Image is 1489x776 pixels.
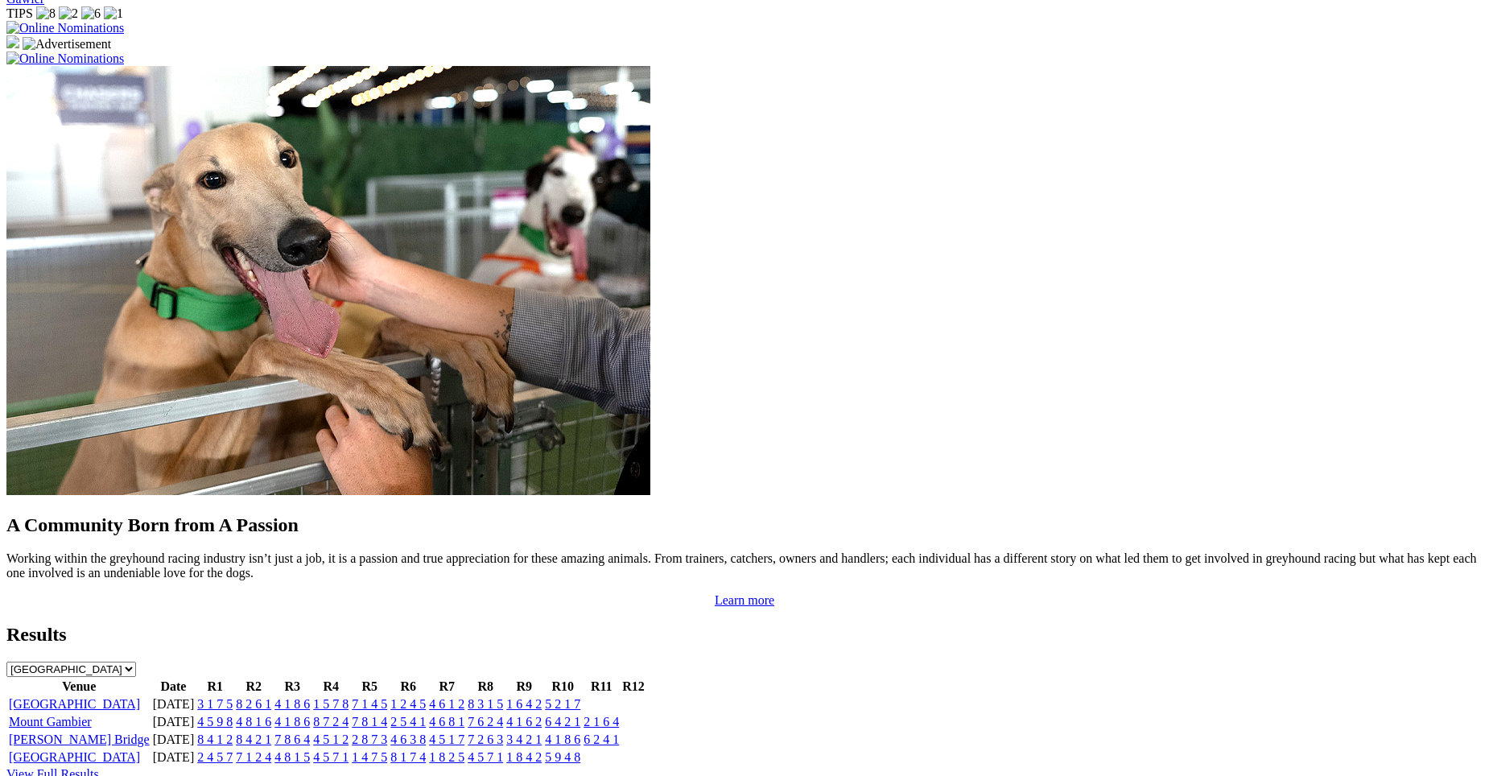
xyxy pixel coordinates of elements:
a: 8 2 6 1 [236,697,271,711]
a: Learn more [715,593,774,607]
th: R2 [235,679,272,695]
h2: A Community Born from A Passion [6,514,1483,536]
th: R12 [621,679,646,695]
th: R3 [274,679,311,695]
a: 4 5 1 7 [429,733,464,746]
td: [DATE] [152,714,196,730]
a: 7 1 4 5 [352,697,387,711]
a: 4 5 7 1 [313,750,349,764]
a: 4 5 7 1 [468,750,503,764]
a: 8 4 2 1 [236,733,271,746]
a: 1 8 4 2 [506,750,542,764]
th: R4 [312,679,349,695]
td: [DATE] [152,749,196,766]
td: [DATE] [152,732,196,748]
a: 8 4 1 2 [197,733,233,746]
img: Westy_Cropped.jpg [6,66,650,495]
th: R7 [428,679,465,695]
a: 6 4 2 1 [545,715,580,729]
a: 1 5 7 8 [313,697,349,711]
a: 1 6 4 2 [506,697,542,711]
h2: Results [6,624,1483,646]
a: 8 7 2 4 [313,715,349,729]
img: 8 [36,6,56,21]
td: [DATE] [152,696,196,712]
a: 4 8 1 5 [274,750,310,764]
a: 4 1 8 6 [274,715,310,729]
img: Online Nominations [6,21,124,35]
a: 5 9 4 8 [545,750,580,764]
a: 2 1 6 4 [584,715,619,729]
a: 8 1 7 4 [390,750,426,764]
img: 2 [59,6,78,21]
img: Online Nominations [6,52,124,66]
a: 4 1 6 2 [506,715,542,729]
a: 4 1 8 6 [545,733,580,746]
p: Working within the greyhound racing industry isn’t just a job, it is a passion and true appreciat... [6,551,1483,580]
th: R1 [196,679,233,695]
img: 15187_Greyhounds_GreysPlayCentral_Resize_SA_WebsiteBanner_300x115_2025.jpg [6,35,19,48]
th: R10 [544,679,581,695]
a: [GEOGRAPHIC_DATA] [9,697,140,711]
img: Advertisement [23,37,111,52]
a: 4 6 3 8 [390,733,426,746]
th: R5 [351,679,388,695]
a: 2 5 4 1 [390,715,426,729]
th: R11 [583,679,620,695]
a: 4 1 8 6 [274,697,310,711]
a: [GEOGRAPHIC_DATA] [9,750,140,764]
img: 1 [104,6,123,21]
a: 7 8 1 4 [352,715,387,729]
th: R9 [505,679,542,695]
a: 4 5 1 2 [313,733,349,746]
a: 7 6 2 4 [468,715,503,729]
th: Date [152,679,196,695]
a: 7 2 6 3 [468,733,503,746]
a: 7 8 6 4 [274,733,310,746]
a: 7 1 2 4 [236,750,271,764]
img: 6 [81,6,101,21]
a: 1 4 7 5 [352,750,387,764]
a: 3 4 2 1 [506,733,542,746]
a: 5 2 1 7 [545,697,580,711]
th: Venue [8,679,151,695]
a: 3 1 7 5 [197,697,233,711]
a: 8 3 1 5 [468,697,503,711]
a: 4 8 1 6 [236,715,271,729]
a: 6 2 4 1 [584,733,619,746]
a: [PERSON_NAME] Bridge [9,733,150,746]
a: 1 8 2 5 [429,750,464,764]
th: R6 [390,679,427,695]
a: 2 4 5 7 [197,750,233,764]
a: 4 6 8 1 [429,715,464,729]
a: 1 2 4 5 [390,697,426,711]
th: R8 [467,679,504,695]
a: Mount Gambier [9,715,92,729]
a: 4 6 1 2 [429,697,464,711]
span: TIPS [6,6,33,20]
a: 4 5 9 8 [197,715,233,729]
a: 2 8 7 3 [352,733,387,746]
